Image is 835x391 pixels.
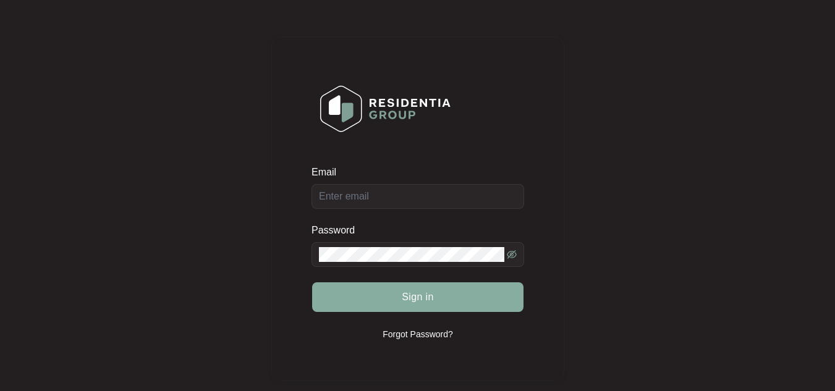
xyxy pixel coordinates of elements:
span: eye-invisible [507,250,517,259]
button: Sign in [312,282,523,312]
label: Email [312,166,345,179]
img: Login Logo [312,77,459,140]
label: Password [312,224,364,237]
input: Email [312,184,524,209]
span: Sign in [402,290,434,305]
p: Forgot Password? [383,328,453,340]
input: Password [319,247,504,262]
